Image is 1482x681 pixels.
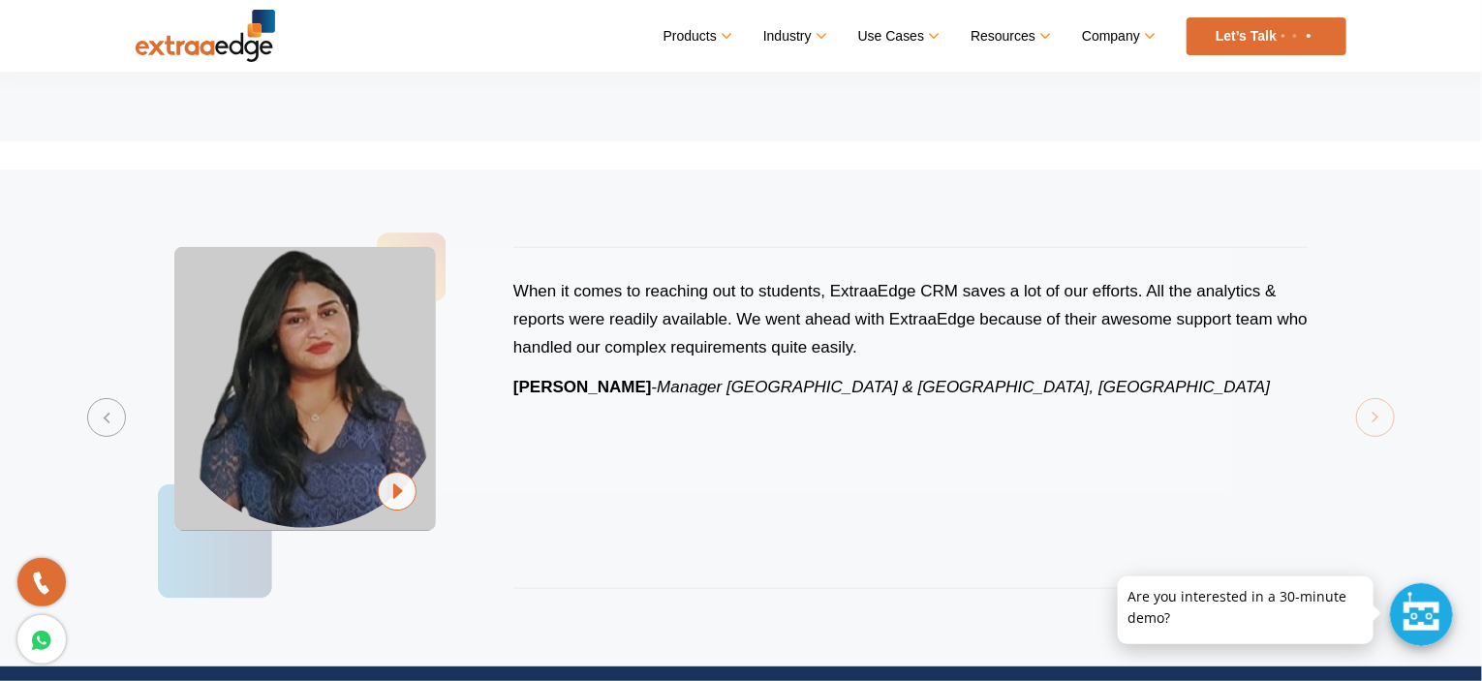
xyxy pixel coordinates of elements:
[1187,17,1346,55] a: Let’s Talk
[657,378,1270,396] i: Manager [GEOGRAPHIC_DATA] & [GEOGRAPHIC_DATA], [GEOGRAPHIC_DATA]
[1082,22,1153,50] a: Company
[664,22,729,50] a: Products
[87,398,126,437] button: Previous
[971,22,1048,50] a: Resources
[858,22,937,50] a: Use Cases
[513,373,1308,401] p: -
[513,277,1308,361] p: When it comes to reaching out to students, ExtraaEdge CRM saves a lot of our efforts. All the ana...
[763,22,824,50] a: Industry
[513,378,652,396] strong: [PERSON_NAME]
[1390,583,1453,646] div: Chat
